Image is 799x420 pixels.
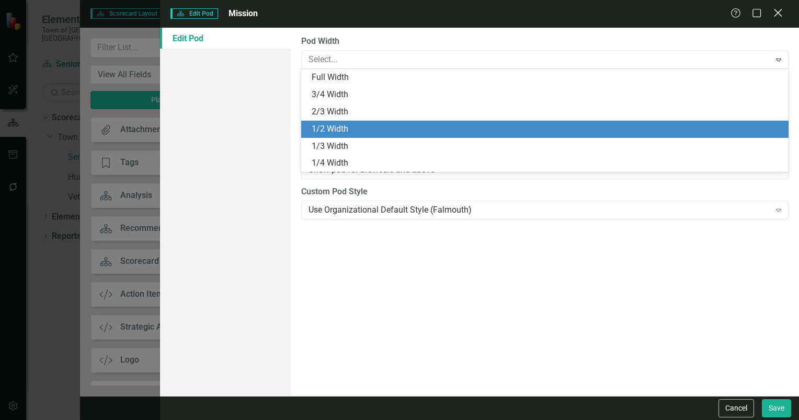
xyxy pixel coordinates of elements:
[312,157,782,169] div: 1/4 Width
[762,399,791,417] button: Save
[301,36,789,48] label: Pod Width
[312,141,782,153] div: 1/3 Width
[312,72,782,84] div: Full Width
[229,8,258,18] span: Mission
[718,399,754,417] button: Cancel
[301,186,789,198] label: Custom Pod Style
[170,8,218,19] span: Edit Pod
[312,89,782,101] div: 3/4 Width
[309,204,770,216] div: Use Organizational Default Style (Falmouth)
[160,28,291,49] a: Edit Pod
[312,123,782,135] div: 1/2 Width
[312,106,782,118] div: 2/3 Width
